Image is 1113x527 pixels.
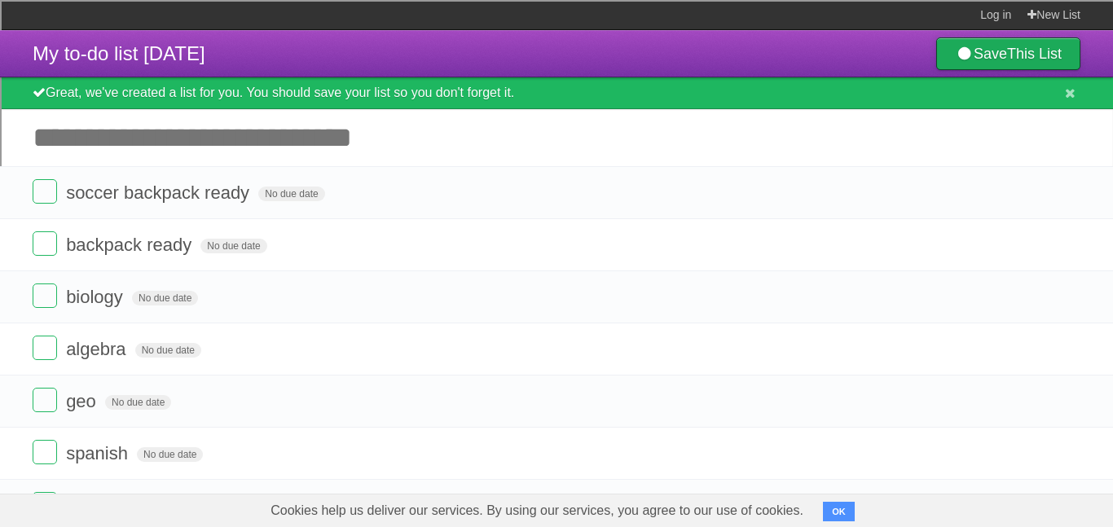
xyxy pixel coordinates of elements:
[132,291,198,305] span: No due date
[137,447,203,462] span: No due date
[33,231,57,256] label: Done
[66,287,127,307] span: biology
[66,235,196,255] span: backpack ready
[7,7,1106,21] div: Sort A > Z
[823,502,855,521] button: OK
[66,391,100,411] span: geo
[7,36,1106,51] div: Move To ...
[33,283,57,308] label: Done
[7,21,1106,36] div: Sort New > Old
[254,494,820,527] span: Cookies help us deliver our services. By using our services, you agree to our use of cookies.
[258,187,324,201] span: No due date
[66,182,253,203] span: soccer backpack ready
[7,109,1106,124] div: Move To ...
[33,388,57,412] label: Done
[66,443,132,463] span: spanish
[200,239,266,253] span: No due date
[33,336,57,360] label: Done
[1007,46,1062,62] b: This List
[33,42,205,64] span: My to-do list [DATE]
[936,37,1080,70] a: SaveThis List
[33,440,57,464] label: Done
[33,179,57,204] label: Done
[105,395,171,410] span: No due date
[135,343,201,358] span: No due date
[7,80,1106,94] div: Sign out
[7,65,1106,80] div: Options
[33,492,57,516] label: Done
[7,51,1106,65] div: Delete
[7,94,1106,109] div: Rename
[66,339,130,359] span: algebra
